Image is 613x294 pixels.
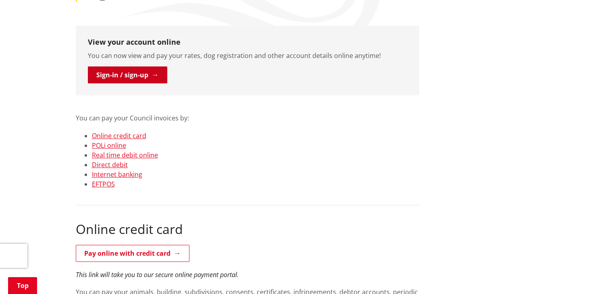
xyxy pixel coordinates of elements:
[88,38,407,47] h3: View your account online
[76,222,419,237] h2: Online credit card
[92,141,126,150] a: POLi online
[76,270,239,279] em: This link will take you to our secure online payment portal.
[76,104,419,123] p: You can pay your Council invoices by:
[88,66,167,83] a: Sign-in / sign-up
[88,51,407,60] p: You can now view and pay your rates, dog registration and other account details online anytime!
[92,131,146,140] a: Online credit card
[76,245,189,262] a: Pay online with credit card
[92,180,115,188] a: EFTPOS
[92,170,142,179] a: Internet banking
[92,160,128,169] a: Direct debit
[92,151,158,159] a: Real time debit online
[8,277,37,294] a: Top
[576,260,605,289] iframe: Messenger Launcher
